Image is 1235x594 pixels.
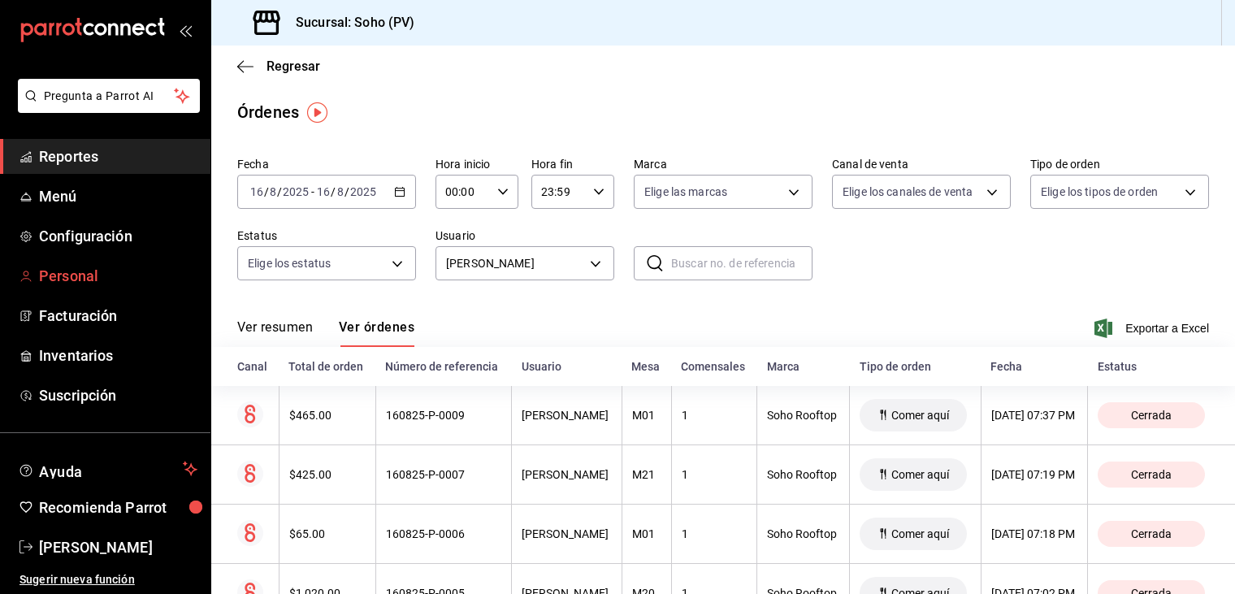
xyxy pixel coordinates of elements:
[1041,184,1158,200] span: Elige los tipos de orden
[39,265,197,287] span: Personal
[632,527,661,540] div: M01
[237,319,414,347] div: navigation tabs
[39,305,197,327] span: Facturación
[832,158,1011,170] label: Canal de venta
[682,468,747,481] div: 1
[248,255,331,271] span: Elige los estatus
[644,184,727,200] span: Elige las marcas
[1098,360,1209,373] div: Estatus
[331,185,336,198] span: /
[385,360,501,373] div: Número de referencia
[44,88,175,105] span: Pregunta a Parrot AI
[289,468,366,481] div: $425.00
[289,409,366,422] div: $465.00
[991,468,1077,481] div: [DATE] 07:19 PM
[237,158,416,170] label: Fecha
[681,360,747,373] div: Comensales
[435,158,518,170] label: Hora inicio
[435,230,614,241] label: Usuario
[237,230,416,241] label: Estatus
[991,527,1077,540] div: [DATE] 07:18 PM
[18,79,200,113] button: Pregunta a Parrot AI
[39,496,197,518] span: Recomienda Parrot
[990,360,1077,373] div: Fecha
[386,409,501,422] div: 160825-P-0009
[283,13,415,33] h3: Sucursal: Soho (PV)
[289,527,366,540] div: $65.00
[682,527,747,540] div: 1
[349,185,377,198] input: ----
[522,527,612,540] div: [PERSON_NAME]
[269,185,277,198] input: --
[632,409,661,422] div: M01
[1124,468,1178,481] span: Cerrada
[843,184,973,200] span: Elige los canales de venta
[249,185,264,198] input: --
[1098,319,1209,338] button: Exportar a Excel
[531,158,614,170] label: Hora fin
[386,527,501,540] div: 160825-P-0006
[39,145,197,167] span: Reportes
[307,102,327,123] img: Tooltip marker
[237,360,269,373] div: Canal
[386,468,501,481] div: 160825-P-0007
[446,255,584,272] span: [PERSON_NAME]
[860,360,971,373] div: Tipo de orden
[885,468,955,481] span: Comer aquí
[266,59,320,74] span: Regresar
[264,185,269,198] span: /
[336,185,344,198] input: --
[1030,158,1209,170] label: Tipo de orden
[237,59,320,74] button: Regresar
[632,468,661,481] div: M21
[885,527,955,540] span: Comer aquí
[671,247,812,280] input: Buscar no. de referencia
[282,185,310,198] input: ----
[39,536,197,558] span: [PERSON_NAME]
[39,225,197,247] span: Configuración
[991,409,1077,422] div: [DATE] 07:37 PM
[39,384,197,406] span: Suscripción
[344,185,349,198] span: /
[316,185,331,198] input: --
[767,360,840,373] div: Marca
[339,319,414,347] button: Ver órdenes
[179,24,192,37] button: open_drawer_menu
[767,409,839,422] div: Soho Rooftop
[885,409,955,422] span: Comer aquí
[237,100,299,124] div: Órdenes
[767,468,839,481] div: Soho Rooftop
[288,360,366,373] div: Total de orden
[682,409,747,422] div: 1
[311,185,314,198] span: -
[237,319,313,347] button: Ver resumen
[277,185,282,198] span: /
[1124,527,1178,540] span: Cerrada
[634,158,812,170] label: Marca
[19,571,197,588] span: Sugerir nueva función
[11,99,200,116] a: Pregunta a Parrot AI
[522,409,612,422] div: [PERSON_NAME]
[767,527,839,540] div: Soho Rooftop
[522,468,612,481] div: [PERSON_NAME]
[39,345,197,366] span: Inventarios
[39,459,176,479] span: Ayuda
[631,360,661,373] div: Mesa
[522,360,613,373] div: Usuario
[1124,409,1178,422] span: Cerrada
[39,185,197,207] span: Menú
